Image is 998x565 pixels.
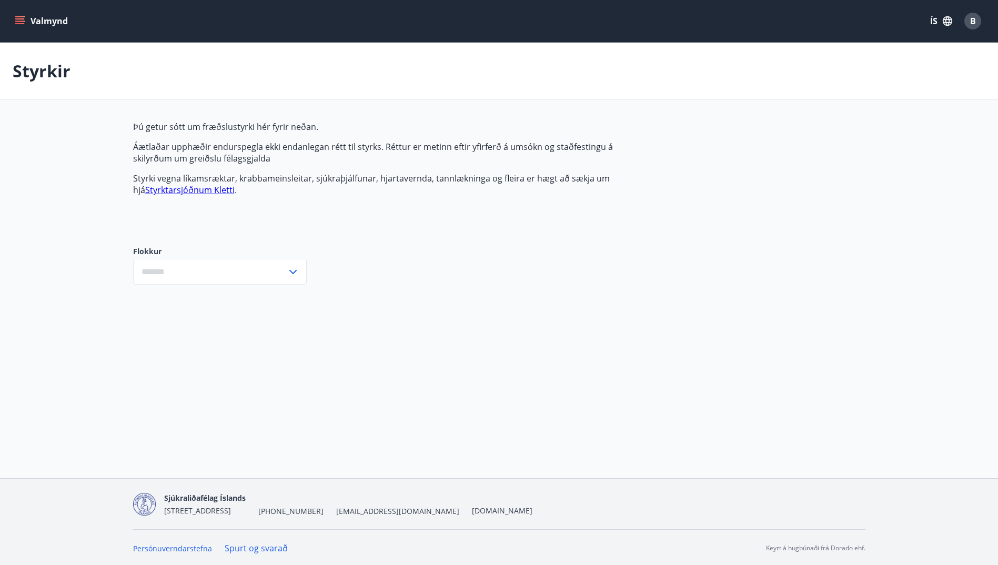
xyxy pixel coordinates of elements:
a: Spurt og svarað [225,542,288,554]
p: Styrki vegna líkamsræktar, krabbameinsleitar, sjúkraþjálfunar, hjartavernda, tannlækninga og flei... [133,173,630,196]
span: [EMAIL_ADDRESS][DOMAIN_NAME] [336,506,459,517]
p: Þú getur sótt um fræðslustyrki hér fyrir neðan. [133,121,630,133]
p: Styrkir [13,59,70,83]
button: ÍS [924,12,958,31]
a: Persónuverndarstefna [133,543,212,553]
a: [DOMAIN_NAME] [472,506,532,516]
img: d7T4au2pYIU9thVz4WmmUT9xvMNnFvdnscGDOPEg.png [133,493,156,516]
label: Flokkur [133,246,307,257]
a: Styrktarsjóðnum Kletti [145,184,235,196]
p: Áætlaðar upphæðir endurspegla ekki endanlegan rétt til styrks. Réttur er metinn eftir yfirferð á ... [133,141,630,164]
span: Sjúkraliðafélag Íslands [164,493,246,503]
button: B [960,8,985,34]
span: [STREET_ADDRESS] [164,506,231,516]
p: Keyrt á hugbúnaði frá Dorado ehf. [766,543,865,553]
span: [PHONE_NUMBER] [258,506,324,517]
button: menu [13,12,72,31]
span: B [970,15,976,27]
